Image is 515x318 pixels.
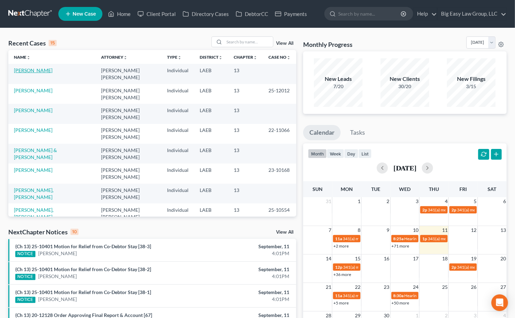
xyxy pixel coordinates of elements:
[313,186,323,192] span: Sun
[447,83,496,90] div: 3/15
[303,125,341,140] a: Calendar
[15,274,35,280] div: NOTICE
[95,144,161,164] td: [PERSON_NAME] [PERSON_NAME]
[412,254,419,263] span: 17
[202,243,289,250] div: September, 11
[471,283,477,291] span: 26
[202,250,289,257] div: 4:01PM
[325,254,332,263] span: 14
[228,104,263,124] td: 13
[253,56,257,60] i: unfold_more
[502,197,507,206] span: 6
[371,186,380,192] span: Tue
[451,207,456,212] span: 2p
[177,56,182,60] i: unfold_more
[383,283,390,291] span: 23
[232,8,272,20] a: DebtorCC
[393,164,416,171] h2: [DATE]
[38,296,77,303] a: [PERSON_NAME]
[333,243,349,249] a: +2 more
[161,164,194,183] td: Individual
[202,273,289,280] div: 4:01PM
[381,75,429,83] div: New Clients
[335,293,342,298] span: 11a
[343,265,410,270] span: 341(a) meeting for [PERSON_NAME]
[471,226,477,234] span: 12
[194,144,228,164] td: LAEB
[14,167,52,173] a: [PERSON_NAME]
[15,251,35,257] div: NOTICE
[335,236,342,241] span: 11a
[386,197,390,206] span: 2
[447,75,496,83] div: New Filings
[161,144,194,164] td: Individual
[422,207,427,212] span: 2p
[263,124,296,144] td: 22-11066
[500,226,507,234] span: 13
[14,87,52,93] a: [PERSON_NAME]
[134,8,179,20] a: Client Portal
[228,124,263,144] td: 13
[263,164,296,183] td: 23-10168
[286,56,291,60] i: unfold_more
[383,254,390,263] span: 16
[358,149,372,158] button: list
[272,8,310,20] a: Payments
[14,147,57,160] a: [PERSON_NAME] & [PERSON_NAME]
[276,230,293,235] a: View All
[105,8,134,20] a: Home
[333,300,349,306] a: +5 more
[415,197,419,206] span: 3
[95,124,161,144] td: [PERSON_NAME] [PERSON_NAME]
[328,226,332,234] span: 7
[194,164,228,183] td: LAEB
[228,164,263,183] td: 13
[194,124,228,144] td: LAEB
[276,41,293,46] a: View All
[343,293,410,298] span: 341(a) meeting for [PERSON_NAME]
[263,203,296,223] td: 25-10554
[343,236,410,241] span: 341(a) meeting for [PERSON_NAME]
[473,197,477,206] span: 5
[26,56,31,60] i: unfold_more
[15,289,151,295] a: (Ch 13) 25-10401 Motion for Relief from Co-Debtor Stay [38-1]
[38,273,77,280] a: [PERSON_NAME]
[101,55,127,60] a: Attorneyunfold_more
[95,164,161,183] td: [PERSON_NAME] [PERSON_NAME]
[451,265,456,270] span: 2p
[228,64,263,84] td: 13
[381,83,429,90] div: 30/20
[228,84,263,104] td: 13
[218,56,223,60] i: unfold_more
[405,236,459,241] span: Hearing for [PERSON_NAME]
[95,104,161,124] td: [PERSON_NAME] [PERSON_NAME]
[268,55,291,60] a: Case Nounfold_more
[392,300,409,306] a: +50 more
[161,184,194,203] td: Individual
[15,266,151,272] a: (Ch 13) 25-10401 Motion for Relief from Co-Debtor Stay [38-2]
[441,254,448,263] span: 18
[488,186,497,192] span: Sat
[123,56,127,60] i: unfold_more
[14,207,53,220] a: [PERSON_NAME], [PERSON_NAME]
[500,254,507,263] span: 20
[263,84,296,104] td: 25-12012
[224,37,273,47] input: Search by name...
[14,187,53,200] a: [PERSON_NAME], [PERSON_NAME]
[194,104,228,124] td: LAEB
[179,8,232,20] a: Directory Cases
[325,283,332,291] span: 21
[412,283,419,291] span: 24
[412,226,419,234] span: 10
[228,144,263,164] td: 13
[335,265,342,270] span: 12p
[194,203,228,223] td: LAEB
[14,55,31,60] a: Nameunfold_more
[228,203,263,223] td: 13
[344,125,371,140] a: Tasks
[441,283,448,291] span: 25
[14,107,52,113] a: [PERSON_NAME]
[15,297,35,303] div: NOTICE
[14,127,52,133] a: [PERSON_NAME]
[167,55,182,60] a: Typeunfold_more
